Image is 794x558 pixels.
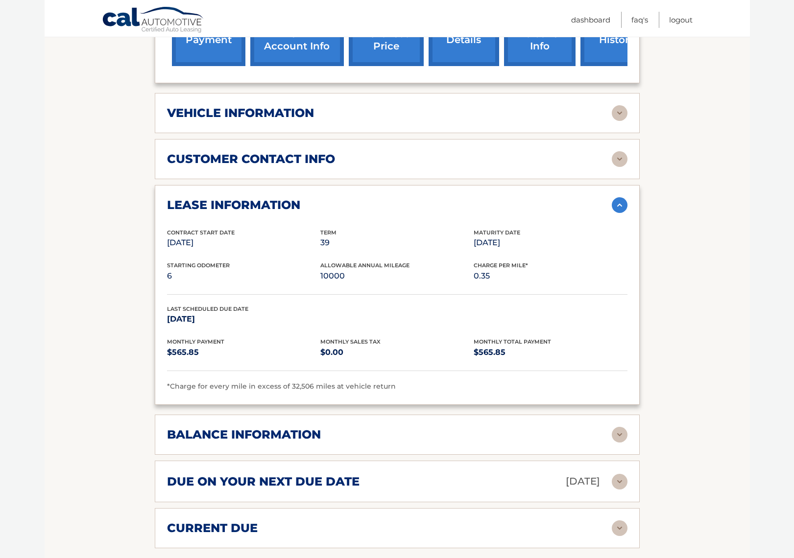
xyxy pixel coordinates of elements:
p: 10000 [320,269,474,283]
p: 6 [167,269,320,283]
span: Allowable Annual Mileage [320,262,409,269]
img: accordion-rest.svg [612,151,627,167]
span: Maturity Date [474,229,520,236]
a: Logout [669,12,693,28]
img: accordion-rest.svg [612,105,627,121]
span: Monthly Total Payment [474,338,551,345]
a: Cal Automotive [102,6,205,35]
h2: current due [167,521,258,535]
p: 0.35 [474,269,627,283]
p: $0.00 [320,346,474,359]
span: Term [320,229,337,236]
h2: balance information [167,427,321,442]
a: Dashboard [571,12,610,28]
p: [DATE] [167,236,320,250]
span: *Charge for every mile in excess of 32,506 miles at vehicle return [167,382,396,391]
p: $565.85 [167,346,320,359]
p: [DATE] [167,312,320,326]
p: $565.85 [474,346,627,359]
span: Last Scheduled Due Date [167,305,248,312]
img: accordion-rest.svg [612,427,627,442]
h2: vehicle information [167,106,314,120]
p: 39 [320,236,474,250]
h2: customer contact info [167,152,335,166]
h2: lease information [167,198,300,212]
img: accordion-rest.svg [612,474,627,489]
span: Starting Odometer [167,262,230,269]
span: Charge Per Mile* [474,262,528,269]
p: [DATE] [474,236,627,250]
span: Contract Start Date [167,229,235,236]
img: accordion-active.svg [612,197,627,213]
p: [DATE] [566,473,600,490]
span: Monthly Sales Tax [320,338,381,345]
h2: due on your next due date [167,474,360,489]
span: Monthly Payment [167,338,224,345]
img: accordion-rest.svg [612,520,627,536]
a: FAQ's [631,12,648,28]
